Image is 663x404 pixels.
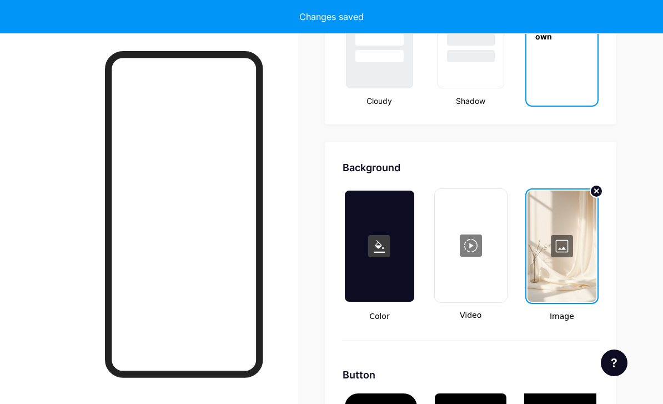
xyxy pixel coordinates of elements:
span: Color [343,311,416,322]
div: Cloudy [343,95,416,107]
div: Shadow [434,95,508,107]
div: Button [343,367,599,382]
div: Background [343,160,599,175]
div: Changes saved [299,10,364,23]
span: Image [525,311,599,322]
span: Video [434,310,508,321]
